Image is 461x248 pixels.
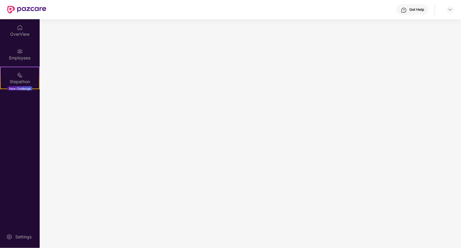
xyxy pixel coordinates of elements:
[7,6,46,14] img: New Pazcare Logo
[448,7,453,12] img: svg+xml;base64,PHN2ZyBpZD0iRHJvcGRvd24tMzJ4MzIiIHhtbG5zPSJodHRwOi8vd3d3LnczLm9yZy8yMDAwL3N2ZyIgd2...
[17,72,23,78] img: svg+xml;base64,PHN2ZyB4bWxucz0iaHR0cDovL3d3dy53My5vcmcvMjAwMC9zdmciIHdpZHRoPSIyMSIgaGVpZ2h0PSIyMC...
[7,86,32,91] div: New Challenge
[17,48,23,54] img: svg+xml;base64,PHN2ZyBpZD0iRW1wbG95ZWVzIiB4bWxucz0iaHR0cDovL3d3dy53My5vcmcvMjAwMC9zdmciIHdpZHRoPS...
[401,7,407,13] img: svg+xml;base64,PHN2ZyBpZD0iSGVscC0zMngzMiIgeG1sbnM9Imh0dHA6Ly93d3cudzMub3JnLzIwMDAvc3ZnIiB3aWR0aD...
[17,25,23,31] img: svg+xml;base64,PHN2ZyBpZD0iSG9tZSIgeG1sbnM9Imh0dHA6Ly93d3cudzMub3JnLzIwMDAvc3ZnIiB3aWR0aD0iMjAiIG...
[409,7,424,12] div: Get Help
[6,234,12,240] img: svg+xml;base64,PHN2ZyBpZD0iU2V0dGluZy0yMHgyMCIgeG1sbnM9Imh0dHA6Ly93d3cudzMub3JnLzIwMDAvc3ZnIiB3aW...
[14,234,33,240] div: Settings
[1,79,39,85] div: Stepathon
